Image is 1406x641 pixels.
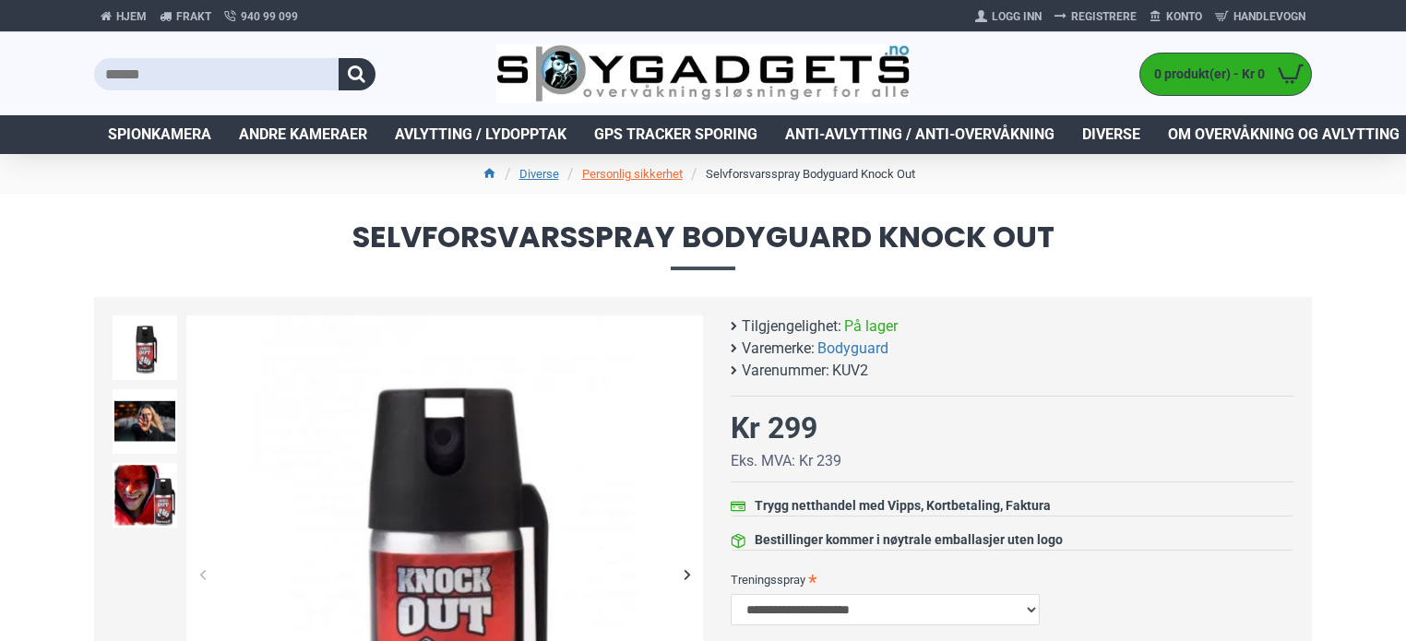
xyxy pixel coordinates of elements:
[742,315,841,338] b: Tilgjengelighet:
[755,530,1063,550] div: Bestillinger kommer i nøytrale emballasjer uten logo
[113,389,177,454] img: Forsvarsspray - Lovlig Pepperspray - SpyGadgets.no
[1140,53,1311,95] a: 0 produkt(er) - Kr 0
[594,124,757,146] span: GPS Tracker Sporing
[395,124,566,146] span: Avlytting / Lydopptak
[755,496,1051,516] div: Trygg netthandel med Vipps, Kortbetaling, Faktura
[785,124,1054,146] span: Anti-avlytting / Anti-overvåkning
[113,315,177,380] img: Forsvarsspray - Lovlig Pepperspray - SpyGadgets.no
[1068,115,1154,154] a: Diverse
[1166,8,1202,25] span: Konto
[1143,2,1209,31] a: Konto
[108,124,211,146] span: Spionkamera
[582,165,683,184] a: Personlig sikkerhet
[671,558,703,590] div: Next slide
[731,564,1293,594] label: Treningsspray
[116,8,147,25] span: Hjem
[1140,65,1269,84] span: 0 produkt(er) - Kr 0
[186,558,219,590] div: Previous slide
[771,115,1068,154] a: Anti-avlytting / Anti-overvåkning
[731,406,817,450] div: Kr 299
[1233,8,1305,25] span: Handlevogn
[225,115,381,154] a: Andre kameraer
[94,115,225,154] a: Spionkamera
[94,222,1312,269] span: Selvforsvarsspray Bodyguard Knock Out
[496,44,911,104] img: SpyGadgets.no
[832,360,868,382] span: KUV2
[241,8,298,25] span: 940 99 099
[580,115,771,154] a: GPS Tracker Sporing
[381,115,580,154] a: Avlytting / Lydopptak
[742,338,815,360] b: Varemerke:
[1071,8,1137,25] span: Registrere
[742,360,829,382] b: Varenummer:
[519,165,559,184] a: Diverse
[969,2,1048,31] a: Logg Inn
[113,463,177,528] img: Forsvarsspray - Lovlig Pepperspray - SpyGadgets.no
[817,338,888,360] a: Bodyguard
[176,8,211,25] span: Frakt
[844,315,898,338] span: På lager
[1048,2,1143,31] a: Registrere
[992,8,1042,25] span: Logg Inn
[1209,2,1312,31] a: Handlevogn
[1168,124,1400,146] span: Om overvåkning og avlytting
[239,124,367,146] span: Andre kameraer
[1082,124,1140,146] span: Diverse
